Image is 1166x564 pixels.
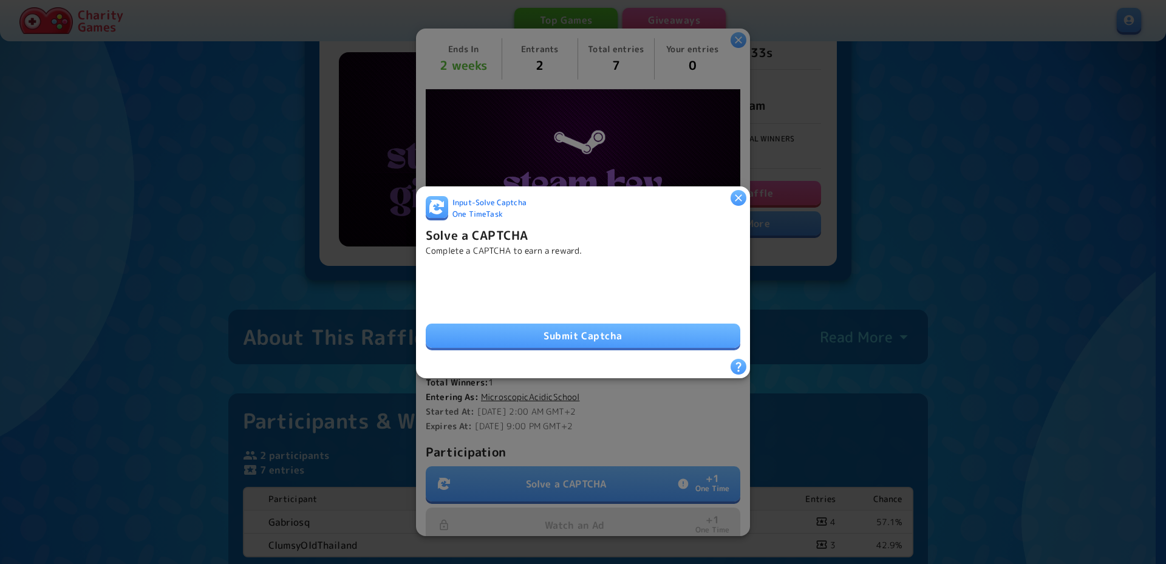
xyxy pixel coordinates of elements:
[426,267,610,314] iframe: reCAPTCHA
[452,209,503,220] span: One Time Task
[452,197,527,209] span: Input - Solve Captcha
[426,324,740,348] button: Submit Captcha
[426,225,528,244] h6: Solve a CAPTCHA
[426,244,582,256] p: Complete a CAPTCHA to earn a reward.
